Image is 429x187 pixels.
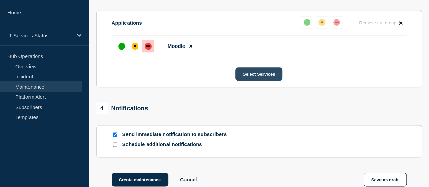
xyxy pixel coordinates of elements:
[331,16,343,29] button: down
[304,19,310,26] div: up
[112,20,142,26] p: Applications
[359,20,396,25] span: Remove the group
[132,43,138,50] div: affected
[122,131,231,138] p: Send immediate notification to subscribers
[145,43,152,50] div: down
[235,67,282,81] button: Select Services
[7,33,73,38] p: IT Services Status
[355,16,407,30] button: Remove the group
[113,142,117,147] input: Schedule additional notifications
[318,19,325,26] div: affected
[180,176,197,182] button: Cancel
[118,43,125,50] div: up
[301,16,313,29] button: up
[122,141,231,148] p: Schedule additional notifications
[364,173,407,186] button: Save as draft
[112,173,169,186] button: Create maintenance
[168,43,186,49] span: Moodle
[96,102,108,114] span: 4
[316,16,328,29] button: affected
[96,102,148,114] div: Notifications
[333,19,340,26] div: down
[113,132,117,137] input: Send immediate notification to subscribers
